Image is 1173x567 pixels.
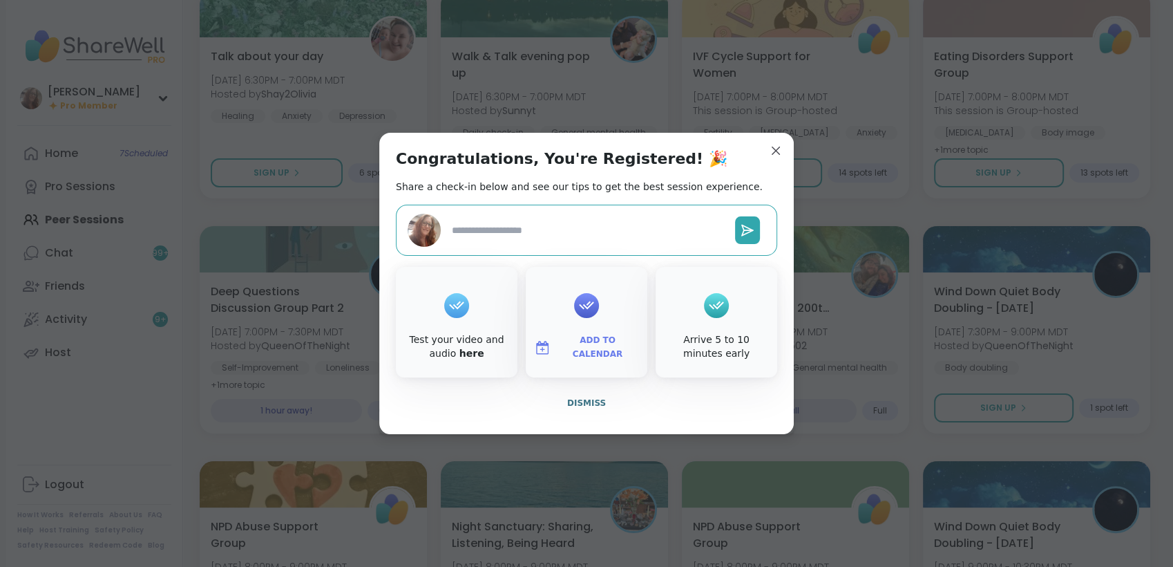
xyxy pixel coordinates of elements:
img: ShareWell Logomark [534,340,551,356]
h1: Congratulations, You're Registered! 🎉 [396,149,727,169]
button: Add to Calendar [528,333,645,362]
img: dodi [408,214,441,247]
h2: Share a check-in below and see our tips to get the best session experience. [396,180,763,194]
div: Test your video and audio [399,333,515,360]
span: Dismiss [567,398,606,408]
a: here [459,348,484,359]
div: Arrive 5 to 10 minutes early [658,333,774,360]
span: Add to Calendar [556,334,639,361]
button: Dismiss [396,389,777,418]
